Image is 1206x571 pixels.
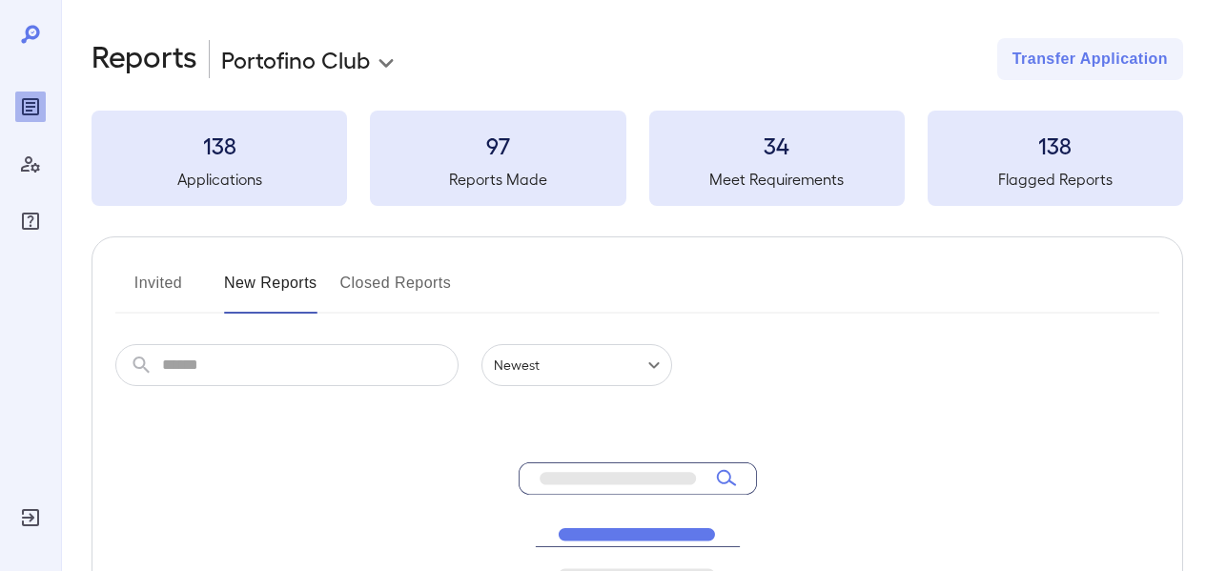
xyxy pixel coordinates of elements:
[481,344,672,386] div: Newest
[928,168,1183,191] h5: Flagged Reports
[15,502,46,533] div: Log Out
[92,168,347,191] h5: Applications
[224,268,317,314] button: New Reports
[928,130,1183,160] h3: 138
[15,149,46,179] div: Manage Users
[15,92,46,122] div: Reports
[997,38,1183,80] button: Transfer Application
[115,268,201,314] button: Invited
[649,130,905,160] h3: 34
[92,130,347,160] h3: 138
[649,168,905,191] h5: Meet Requirements
[15,206,46,236] div: FAQ
[221,44,370,74] p: Portofino Club
[370,168,625,191] h5: Reports Made
[340,268,452,314] button: Closed Reports
[92,111,1183,206] summary: 138Applications97Reports Made34Meet Requirements138Flagged Reports
[370,130,625,160] h3: 97
[92,38,197,80] h2: Reports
